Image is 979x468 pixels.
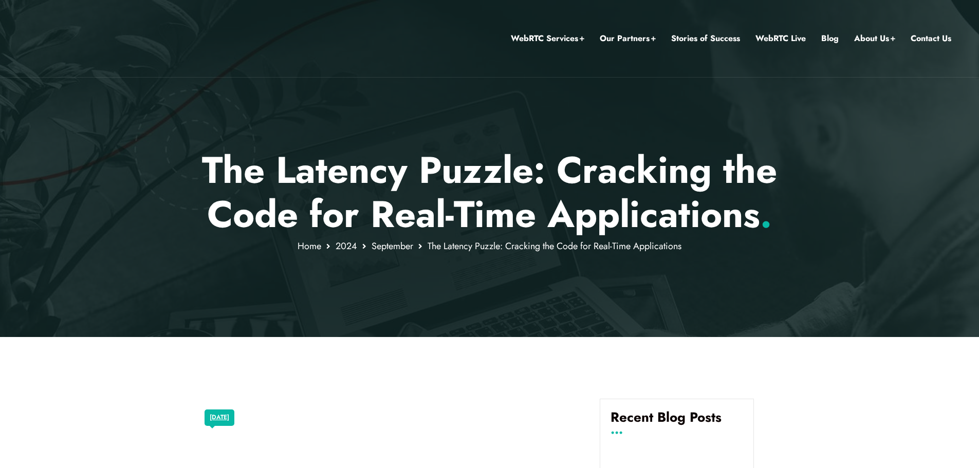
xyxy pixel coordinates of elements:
a: 2024 [336,239,357,253]
a: WebRTC Live [755,32,806,45]
a: Contact Us [911,32,951,45]
a: [DATE] [210,411,229,424]
span: The Latency Puzzle: Cracking the Code for Real-Time Applications [428,239,681,253]
span: . [760,188,772,241]
h4: Recent Blog Posts [611,409,743,433]
a: About Us [854,32,895,45]
a: Home [298,239,321,253]
p: The Latency Puzzle: Cracking the Code for Real-Time Applications [189,148,790,237]
a: Our Partners [600,32,656,45]
a: WebRTC Services [511,32,584,45]
a: Blog [821,32,839,45]
a: Stories of Success [671,32,740,45]
a: September [372,239,413,253]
